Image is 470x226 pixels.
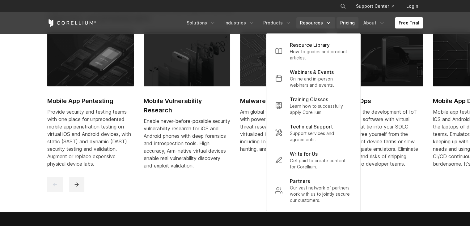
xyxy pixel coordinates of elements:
a: IoT DevOps IoT DevOps Modernize the development of IoT embedded software with virtual devices tha... [337,33,423,175]
a: Login [401,1,423,12]
a: Support Center [351,1,399,12]
a: Industries [221,17,258,28]
a: Resources [296,17,335,28]
p: Webinars & Events [290,68,334,76]
a: About [360,17,389,28]
p: Online and in-person webinars and events. [290,76,352,88]
p: Write for Us [290,150,318,158]
a: Products [260,17,295,28]
a: Training Classes Learn how to successfully apply Corellium. [270,92,357,119]
div: Arm global threat and research teams with powerful mobile malware and threat research capabilitie... [240,108,327,153]
h2: Malware & Threat Research [240,96,327,106]
button: previous [47,177,63,192]
a: Solutions [183,17,219,28]
a: Free Trial [395,17,423,28]
h2: Mobile Vulnerability Research [144,96,230,115]
p: Support services and agreements. [290,130,352,143]
p: Technical Support [290,123,333,130]
a: Mobile Vulnerability Research Mobile Vulnerability Research Enable never-before-possible security... [144,33,230,177]
a: Mobile App Pentesting Mobile App Pentesting Provide security and testing teams with one place for... [47,33,134,175]
div: Provide security and testing teams with one place for unprecedented mobile app penetration testin... [47,108,134,167]
p: Get paid to create content for Corellium. [290,158,352,170]
a: Write for Us Get paid to create content for Corellium. [270,146,357,174]
a: Malware & Threat Research Malware & Threat Research Arm global threat and research teams with pow... [240,33,327,160]
p: Partners [290,177,310,185]
img: Malware & Threat Research [240,33,327,86]
a: Partners Our vast network of partners work with us to jointly secure our customers. [270,174,357,207]
a: Resource Library How-to guides and product articles. [270,37,357,65]
a: Corellium Home [47,19,96,27]
a: Pricing [337,17,358,28]
button: Search [337,1,349,12]
button: next [69,177,84,192]
img: Mobile App Pentesting [47,33,134,86]
img: Mobile Vulnerability Research [144,33,230,86]
p: Resource Library [290,41,330,49]
div: Enable never-before-possible security vulnerability research for iOS and Android phones with deep... [144,117,230,169]
div: Navigation Menu [332,1,423,12]
h2: IoT DevOps [337,96,423,106]
p: Our vast network of partners work with us to jointly secure our customers. [290,185,352,203]
p: Learn how to successfully apply Corellium. [290,103,352,115]
img: IoT DevOps [337,33,423,86]
a: Technical Support Support services and agreements. [270,119,357,146]
h2: Mobile App Pentesting [47,96,134,106]
a: Webinars & Events Online and in-person webinars and events. [270,65,357,92]
div: Modernize the development of IoT embedded software with virtual devices that tie into your SDLC p... [337,108,423,167]
p: Training Classes [290,96,328,103]
div: Navigation Menu [183,17,423,28]
p: How-to guides and product articles. [290,49,352,61]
